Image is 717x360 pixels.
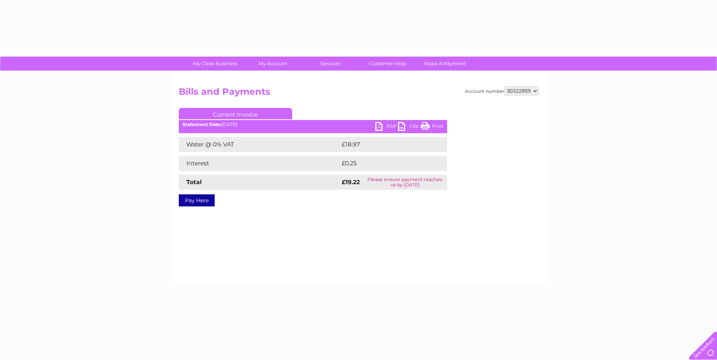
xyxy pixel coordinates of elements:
b: Statement Date: [183,122,221,127]
td: Please ensure payment reaches us by [DATE] [363,175,447,190]
strong: Total [186,178,202,186]
a: Print [421,122,443,133]
td: £18.97 [340,137,431,152]
a: Pay Here [179,194,215,206]
a: CSV [398,122,421,133]
a: Current Invoice [179,108,292,119]
td: £0.25 [340,156,429,171]
a: My Clear Business [184,57,246,71]
a: My Account [242,57,304,71]
a: Customer Help [356,57,419,71]
strong: £19.22 [342,178,360,186]
a: Services [299,57,361,71]
td: Water @ 0% VAT [179,137,340,152]
td: Interest [179,156,340,171]
a: PDF [375,122,398,133]
a: Make A Payment [414,57,476,71]
div: [DATE] [179,122,447,127]
h2: Bills and Payments [179,86,539,101]
div: Account number [465,86,539,95]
